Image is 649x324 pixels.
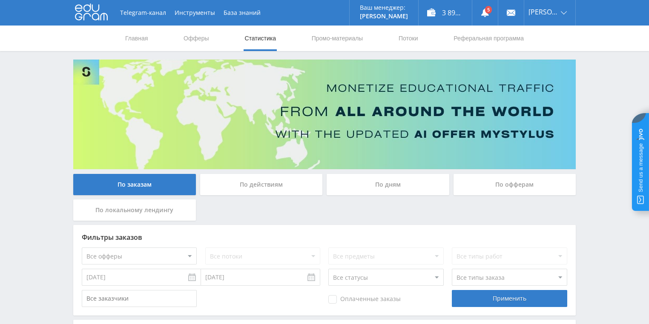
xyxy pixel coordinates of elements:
div: По действиям [200,174,323,195]
a: Потоки [398,26,419,51]
span: Оплаченные заказы [328,295,401,304]
p: Ваш менеджер: [360,4,408,11]
div: Применить [452,290,567,307]
input: Все заказчики [82,290,197,307]
div: По дням [327,174,449,195]
a: Главная [124,26,149,51]
span: [PERSON_NAME] [528,9,558,15]
div: По офферам [454,174,576,195]
div: По заказам [73,174,196,195]
img: Banner [73,60,576,169]
a: Офферы [183,26,210,51]
div: Фильтры заказов [82,233,567,241]
a: Реферальная программа [453,26,525,51]
a: Статистика [244,26,277,51]
div: По локальному лендингу [73,199,196,221]
p: [PERSON_NAME] [360,13,408,20]
a: Промо-материалы [311,26,364,51]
